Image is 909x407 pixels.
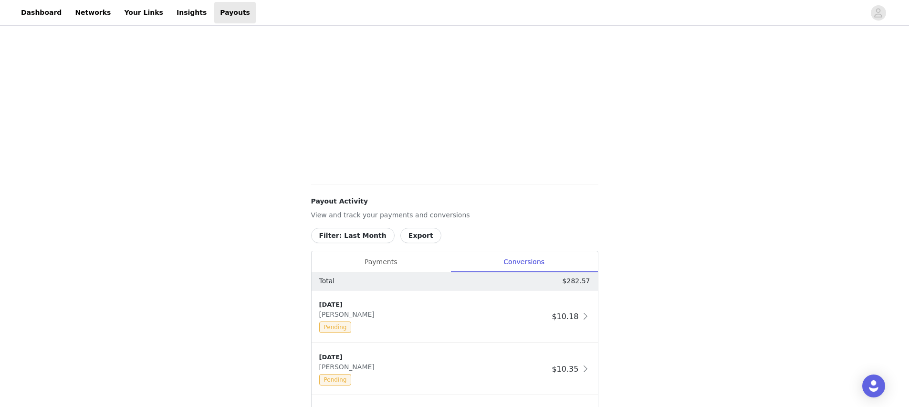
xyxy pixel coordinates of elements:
[319,353,548,362] div: [DATE]
[319,311,378,318] span: [PERSON_NAME]
[862,375,885,397] div: Open Intercom Messenger
[312,251,450,273] div: Payments
[552,312,578,321] span: $10.18
[15,2,67,23] a: Dashboard
[311,196,598,206] h4: Payout Activity
[552,364,578,374] span: $10.35
[319,276,335,286] p: Total
[312,343,598,396] div: clickable-list-item
[171,2,212,23] a: Insights
[319,363,378,371] span: [PERSON_NAME]
[563,276,590,286] p: $282.57
[311,210,598,220] p: View and track your payments and conversions
[319,300,548,310] div: [DATE]
[214,2,256,23] a: Payouts
[312,290,598,343] div: clickable-list-item
[118,2,169,23] a: Your Links
[400,228,441,243] button: Export
[311,228,395,243] button: Filter: Last Month
[319,374,352,386] span: Pending
[319,321,352,333] span: Pending
[874,5,883,21] div: avatar
[69,2,116,23] a: Networks
[450,251,598,273] div: Conversions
